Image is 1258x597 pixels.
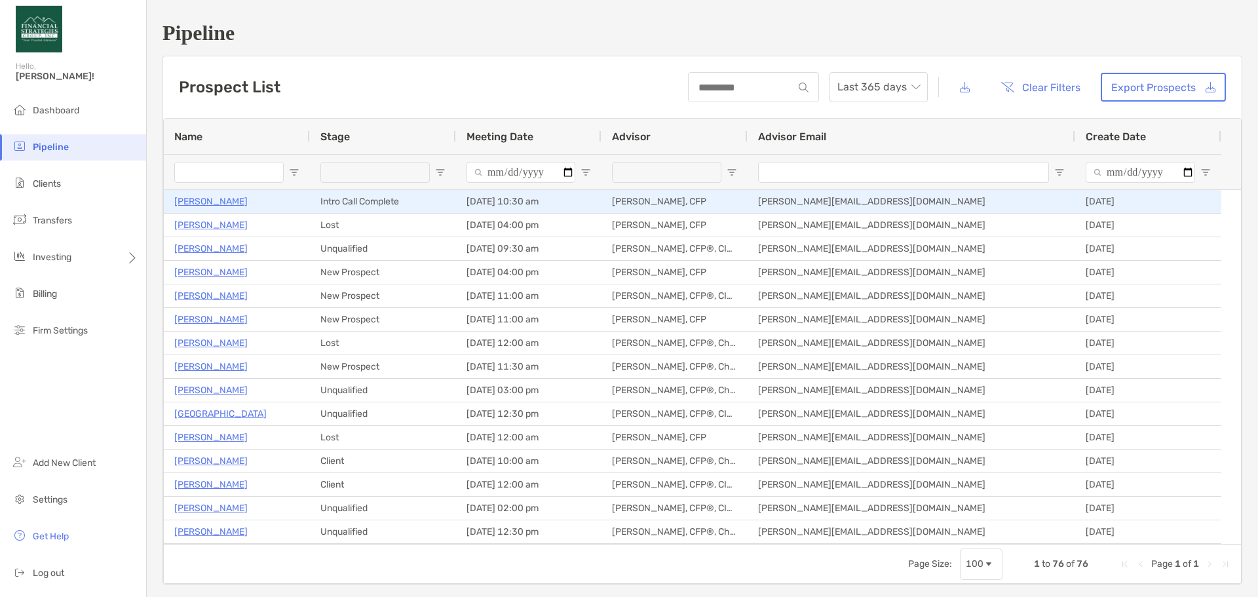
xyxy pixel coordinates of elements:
[1075,332,1221,355] div: [DATE]
[748,237,1075,260] div: [PERSON_NAME][EMAIL_ADDRESS][DOMAIN_NAME]
[310,261,456,284] div: New Prospect
[799,83,809,92] img: input icon
[174,193,248,210] a: [PERSON_NAME]
[1120,559,1130,569] div: First Page
[174,524,248,540] a: [PERSON_NAME]
[1075,284,1221,307] div: [DATE]
[1075,355,1221,378] div: [DATE]
[748,261,1075,284] div: [PERSON_NAME][EMAIL_ADDRESS][DOMAIN_NAME]
[748,355,1075,378] div: [PERSON_NAME][EMAIL_ADDRESS][DOMAIN_NAME]
[1075,379,1221,402] div: [DATE]
[456,402,601,425] div: [DATE] 12:30 pm
[12,248,28,264] img: investing icon
[310,497,456,520] div: Unqualified
[174,264,248,280] a: [PERSON_NAME]
[748,332,1075,355] div: [PERSON_NAME][EMAIL_ADDRESS][DOMAIN_NAME]
[33,215,72,226] span: Transfers
[1204,559,1215,569] div: Next Page
[310,355,456,378] div: New Prospect
[174,429,248,446] p: [PERSON_NAME]
[601,450,748,472] div: [PERSON_NAME], CFP®, ChFC®, CDAA
[174,476,248,493] a: [PERSON_NAME]
[1075,308,1221,331] div: [DATE]
[174,162,284,183] input: Name Filter Input
[1151,558,1173,569] span: Page
[748,450,1075,472] div: [PERSON_NAME][EMAIL_ADDRESS][DOMAIN_NAME]
[456,237,601,260] div: [DATE] 09:30 am
[12,322,28,337] img: firm-settings icon
[456,473,601,496] div: [DATE] 12:00 am
[601,520,748,543] div: [PERSON_NAME], CFP®, ChFC®, CDAA
[1034,558,1040,569] span: 1
[174,358,248,375] a: [PERSON_NAME]
[748,190,1075,213] div: [PERSON_NAME][EMAIL_ADDRESS][DOMAIN_NAME]
[601,284,748,307] div: [PERSON_NAME], CFP®, CIMA®, ChFC®, CAP®, MSFS
[908,558,952,569] div: Page Size:
[33,568,64,579] span: Log out
[581,167,591,178] button: Open Filter Menu
[748,214,1075,237] div: [PERSON_NAME][EMAIL_ADDRESS][DOMAIN_NAME]
[320,130,350,143] span: Stage
[310,308,456,331] div: New Prospect
[456,520,601,543] div: [DATE] 12:30 pm
[310,379,456,402] div: Unqualified
[435,167,446,178] button: Open Filter Menu
[960,549,1002,580] div: Page Size
[601,237,748,260] div: [PERSON_NAME], CFP®, CIMA®, ChFC®, CAP®, MSFS
[1135,559,1146,569] div: Previous Page
[758,130,826,143] span: Advisor Email
[174,382,248,398] p: [PERSON_NAME]
[601,426,748,449] div: [PERSON_NAME], CFP
[310,473,456,496] div: Client
[12,491,28,507] img: settings icon
[1075,261,1221,284] div: [DATE]
[1193,558,1199,569] span: 1
[758,162,1049,183] input: Advisor Email Filter Input
[748,402,1075,425] div: [PERSON_NAME][EMAIL_ADDRESS][DOMAIN_NAME]
[174,453,248,469] a: [PERSON_NAME]
[1075,190,1221,213] div: [DATE]
[601,261,748,284] div: [PERSON_NAME], CFP
[33,288,57,299] span: Billing
[748,426,1075,449] div: [PERSON_NAME][EMAIL_ADDRESS][DOMAIN_NAME]
[33,252,71,263] span: Investing
[174,241,248,257] a: [PERSON_NAME]
[12,285,28,301] img: billing icon
[966,558,983,569] div: 100
[1075,214,1221,237] div: [DATE]
[456,332,601,355] div: [DATE] 12:00 am
[612,130,651,143] span: Advisor
[310,332,456,355] div: Lost
[456,261,601,284] div: [DATE] 04:00 pm
[310,426,456,449] div: Lost
[1042,558,1050,569] span: to
[1220,559,1230,569] div: Last Page
[174,311,248,328] a: [PERSON_NAME]
[1183,558,1191,569] span: of
[12,528,28,543] img: get-help icon
[310,402,456,425] div: Unqualified
[174,500,248,516] p: [PERSON_NAME]
[601,402,748,425] div: [PERSON_NAME], CFP®, CIMA®, ChFC®, CAP®, MSFS
[1101,73,1226,102] a: Export Prospects
[174,335,248,351] a: [PERSON_NAME]
[174,406,267,422] a: [GEOGRAPHIC_DATA]
[12,102,28,117] img: dashboard icon
[837,73,920,102] span: Last 365 days
[310,190,456,213] div: Intro Call Complete
[174,217,248,233] a: [PERSON_NAME]
[456,450,601,472] div: [DATE] 10:00 am
[456,426,601,449] div: [DATE] 12:00 am
[33,142,69,153] span: Pipeline
[601,497,748,520] div: [PERSON_NAME], CFP®, CIMA®, ChFC®, CAP®, MSFS
[456,284,601,307] div: [DATE] 11:00 am
[12,138,28,154] img: pipeline icon
[748,379,1075,402] div: [PERSON_NAME][EMAIL_ADDRESS][DOMAIN_NAME]
[601,355,748,378] div: [PERSON_NAME], CFP®, ChFC®, CDAA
